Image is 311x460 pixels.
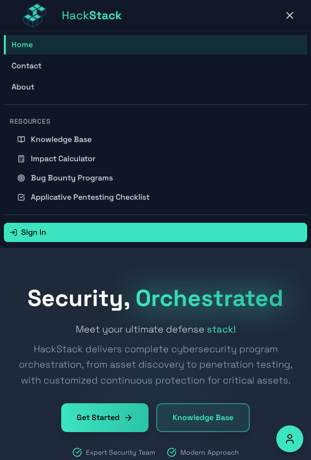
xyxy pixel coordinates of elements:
[72,447,155,457] div: Expert Security Team
[4,149,307,168] a: Impact Calculator
[31,134,92,145] span: Knowledge Base
[21,227,46,238] span: Sign In
[31,192,149,203] span: Applicative Pentesting Checklist
[12,287,299,310] h1: Security,
[4,223,307,242] a: Sign In
[4,35,307,54] a: Home
[89,8,122,23] span: Stack
[135,283,284,313] span: Orchestrated
[4,113,307,130] div: Resources
[4,188,307,207] a: Applicative Pentesting Checklist
[156,403,250,432] a: Knowledge Base
[4,130,307,149] a: Knowledge Base
[167,447,239,457] div: Modern Approach
[207,323,236,335] strong: stack!
[12,341,299,388] span: HackStack delivers complete cybersecurity program orchestration, from asset discovery to penetrat...
[31,153,95,165] span: Impact Calculator
[4,77,307,97] a: About
[31,172,113,184] span: Bug Bounty Programs
[4,56,307,76] a: Contact
[4,168,307,188] a: Bug Bounty Programs
[61,403,149,432] a: Get Started
[276,425,303,452] button: Accessibility Options
[12,321,299,388] h2: Meet your ultimate defense
[62,8,122,23] span: Hack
